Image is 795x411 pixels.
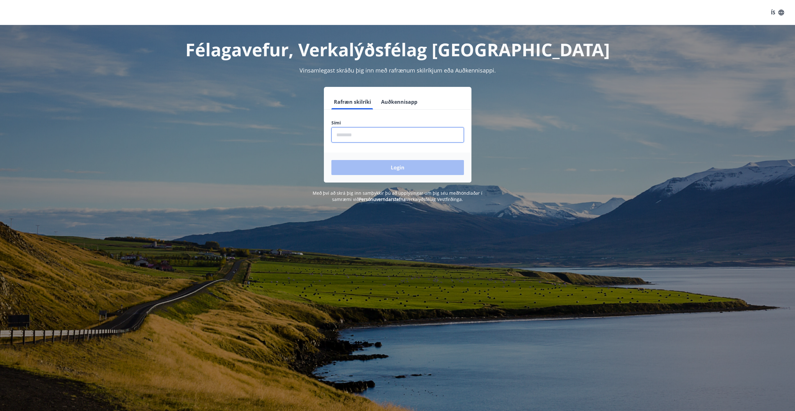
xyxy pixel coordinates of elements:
[299,67,496,74] span: Vinsamlegast skráðu þig inn með rafrænum skilríkjum eða Auðkennisappi.
[331,120,464,126] label: Sími
[379,94,420,109] button: Auðkennisapp
[767,7,787,18] button: ÍS
[359,196,406,202] a: Persónuverndarstefna
[180,38,615,61] h1: Félagavefur, Verkalýðsfélag [GEOGRAPHIC_DATA]
[313,190,482,202] span: Með því að skrá þig inn samþykkir þú að upplýsingar um þig séu meðhöndlaðar í samræmi við Verkalý...
[331,94,374,109] button: Rafræn skilríki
